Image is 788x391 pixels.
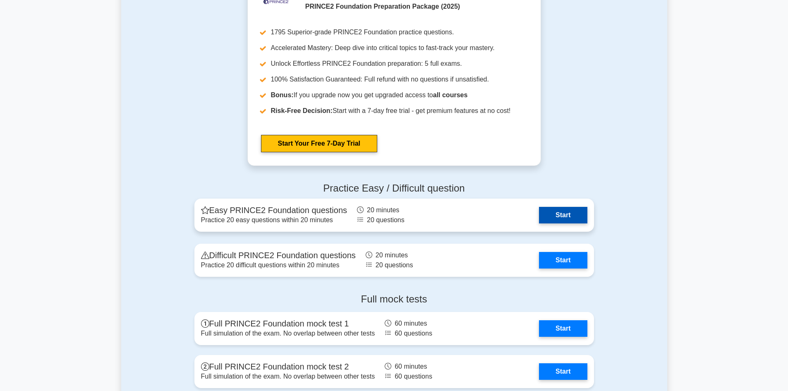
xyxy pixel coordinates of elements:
[539,252,587,269] a: Start
[194,182,594,194] h4: Practice Easy / Difficult question
[539,320,587,337] a: Start
[539,363,587,380] a: Start
[539,207,587,223] a: Start
[194,293,594,305] h4: Full mock tests
[261,135,377,152] a: Start Your Free 7-Day Trial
